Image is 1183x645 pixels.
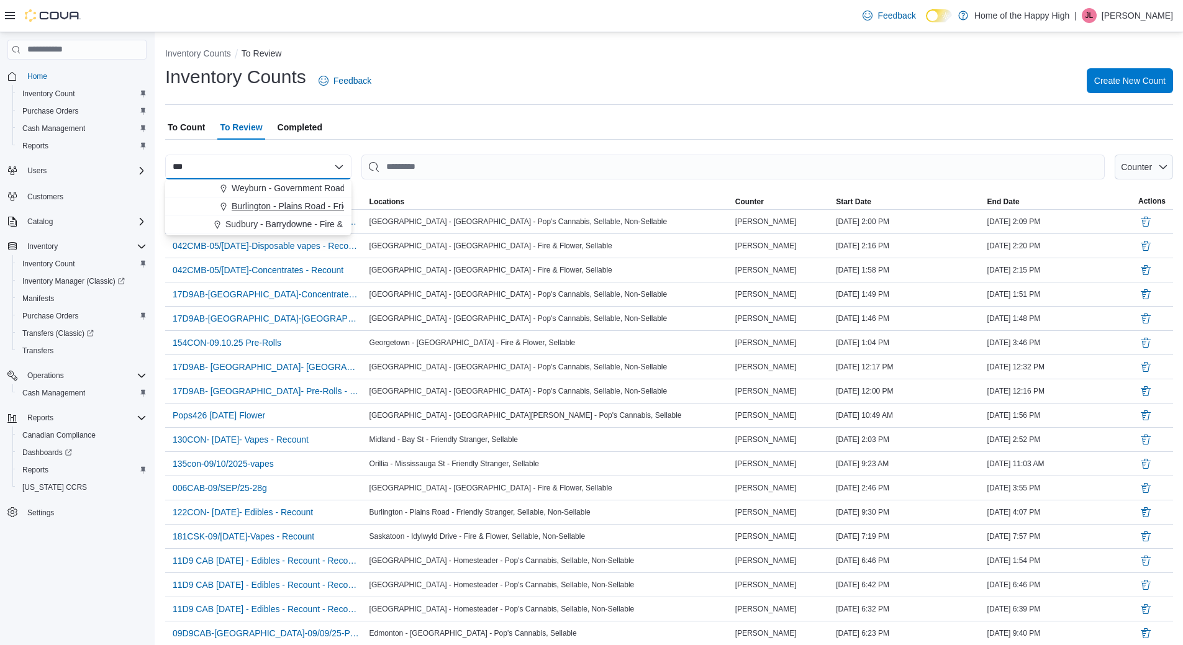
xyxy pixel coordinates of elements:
span: [PERSON_NAME] [735,556,797,566]
div: [GEOGRAPHIC_DATA] - [GEOGRAPHIC_DATA] - Pop's Cannabis, Sellable, Non-Sellable [367,214,733,229]
div: [GEOGRAPHIC_DATA] - [GEOGRAPHIC_DATA] - Fire & Flower, Sellable [367,263,733,277]
button: 042CMB-05/[DATE]-Concentrates - Recount [168,261,348,279]
div: [DATE] 7:57 PM [985,529,1136,544]
span: [PERSON_NAME] [735,217,797,227]
button: 154CON-09.10.25 Pre-Rolls [168,333,286,352]
span: 09D9CAB-[GEOGRAPHIC_DATA]-09/09/25-Prerolls&Vapes [173,627,360,639]
div: [DATE] 4:07 PM [985,505,1136,520]
p: | [1074,8,1077,23]
span: Home [22,68,147,84]
span: Reports [22,465,48,475]
span: Transfers [17,343,147,358]
span: 17D9AB- [GEOGRAPHIC_DATA]- [GEOGRAPHIC_DATA] - [GEOGRAPHIC_DATA] - [GEOGRAPHIC_DATA] - [GEOGRAPHI... [173,361,360,373]
button: 122CON- [DATE]- Edibles - Recount [168,503,318,521]
span: Canadian Compliance [22,430,96,440]
button: 006CAB-09/SEP/25-28g [168,479,272,497]
div: [DATE] 12:32 PM [985,359,1136,374]
div: [DATE] 2:09 PM [985,214,1136,229]
div: [DATE] 10:49 AM [833,408,984,423]
span: Counter [1121,162,1152,172]
div: [DATE] 12:00 PM [833,384,984,399]
button: Delete [1138,287,1153,302]
span: [PERSON_NAME] [735,580,797,590]
button: Manifests [12,290,152,307]
span: Customers [27,192,63,202]
span: [PERSON_NAME] [735,410,797,420]
button: 135con-09/10/2025-vapes [168,454,279,473]
span: 11D9 CAB [DATE] - Edibles - Recount - Recount - Recount - Recount [173,579,360,591]
span: Reports [17,138,147,153]
span: JL [1086,8,1094,23]
button: 17D9AB- [GEOGRAPHIC_DATA]- [GEOGRAPHIC_DATA] - [GEOGRAPHIC_DATA] - [GEOGRAPHIC_DATA] - [GEOGRAPHI... [168,358,365,376]
span: 11D9 CAB [DATE] - Edibles - Recount - Recount - Recount - Recount - Recount [173,554,360,567]
span: 181CSK-09/[DATE]-Vapes - Recount [173,530,314,543]
span: Completed [278,115,322,140]
span: 006CAB-09/SEP/25-28g [173,482,267,494]
span: Operations [22,368,147,383]
span: Users [27,166,47,176]
div: Georgetown - [GEOGRAPHIC_DATA] - Fire & Flower, Sellable [367,335,733,350]
span: Cash Management [17,121,147,136]
span: 154CON-09.10.25 Pre-Rolls [173,336,281,349]
span: [PERSON_NAME] [735,362,797,372]
div: [DATE] 6:46 PM [833,553,984,568]
span: Feedback [333,74,371,87]
nav: An example of EuiBreadcrumbs [165,47,1173,62]
span: Inventory Count [17,256,147,271]
div: [GEOGRAPHIC_DATA] - [GEOGRAPHIC_DATA] - Fire & Flower, Sellable [367,238,733,253]
a: Inventory Manager (Classic) [12,273,152,290]
button: Weyburn - Government Road - Fire & Flower [165,179,351,197]
span: Cash Management [22,388,85,398]
a: Canadian Compliance [17,428,101,443]
button: 042CMB-05/[DATE]-Disposable vapes - Recount [168,237,365,255]
span: Cash Management [22,124,85,133]
a: Dashboards [17,445,77,460]
button: Delete [1138,626,1153,641]
button: 11D9 CAB [DATE] - Edibles - Recount - Recount - Recount [168,600,365,618]
button: Locations [367,194,733,209]
button: To Review [242,48,282,58]
span: Reports [27,413,53,423]
a: Purchase Orders [17,309,84,323]
button: 181CSK-09/[DATE]-Vapes - Recount [168,527,319,546]
span: Customers [22,188,147,204]
div: [DATE] 2:16 PM [833,238,984,253]
span: [PERSON_NAME] [735,435,797,444]
button: 17D9AB-[GEOGRAPHIC_DATA]-[GEOGRAPHIC_DATA] - [GEOGRAPHIC_DATA] - [GEOGRAPHIC_DATA] - [GEOGRAPHIC_... [168,309,365,328]
button: Inventory Counts [165,48,231,58]
button: Delete [1138,311,1153,326]
button: Operations [22,368,69,383]
div: [DATE] 7:19 PM [833,529,984,544]
span: [PERSON_NAME] [735,386,797,396]
div: [DATE] 2:03 PM [833,432,984,447]
a: Inventory Manager (Classic) [17,274,130,289]
div: Burlington - Plains Road - Friendly Stranger, Sellable, Non-Sellable [367,505,733,520]
div: [GEOGRAPHIC_DATA] - Homesteader - Pop's Cannabis, Sellable, Non-Sellable [367,553,733,568]
input: Dark Mode [926,9,952,22]
a: Reports [17,462,53,477]
div: [DATE] 6:46 PM [985,577,1136,592]
span: Purchase Orders [17,309,147,323]
button: Home [2,67,152,85]
div: [DATE] 9:30 PM [833,505,984,520]
span: Locations [369,197,405,207]
span: 042CMB-05/[DATE]-Concentrates - Recount [173,264,343,276]
span: Sudbury - Barrydowne - Fire & Flower [225,218,371,230]
span: [PERSON_NAME] [735,338,797,348]
div: [DATE] 6:42 PM [833,577,984,592]
span: [PERSON_NAME] [735,604,797,614]
button: Delete [1138,480,1153,495]
span: Burlington - Plains Road - Friendly Stranger [232,200,400,212]
span: Inventory Count [17,86,147,101]
div: [DATE] 3:55 PM [985,480,1136,495]
button: Customers [2,187,152,205]
button: Sudbury - Barrydowne - Fire & Flower [165,215,351,233]
div: [GEOGRAPHIC_DATA] - [GEOGRAPHIC_DATA] - Pop's Cannabis, Sellable, Non-Sellable [367,287,733,302]
button: Reports [12,461,152,479]
div: [DATE] 2:20 PM [985,238,1136,253]
span: 17D9AB-[GEOGRAPHIC_DATA]-[GEOGRAPHIC_DATA] - [GEOGRAPHIC_DATA] - [GEOGRAPHIC_DATA] - [GEOGRAPHIC_... [173,312,360,325]
button: Delete [1138,214,1153,229]
button: Purchase Orders [12,307,152,325]
span: Canadian Compliance [17,428,147,443]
